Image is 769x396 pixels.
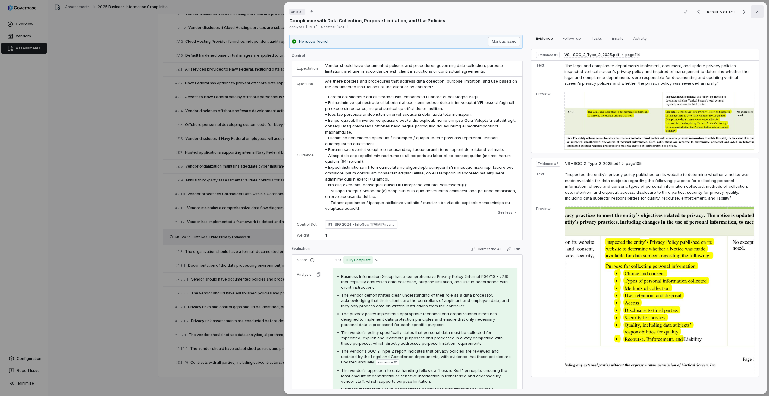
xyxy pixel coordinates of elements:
button: Previous result [692,8,705,15]
span: VS - SOC_2_Type_2_2025.pdf [565,161,620,166]
span: Vendor should have documented policies and procedures governing data collection, purpose limitati... [325,63,504,74]
span: VS - SOC_2_Type_2_2025.pdf [564,52,619,57]
span: “inspected the entity's privacy policy published on its website to determine whether a notice was... [565,172,749,200]
span: # P.5.3.1 [291,9,303,14]
button: Mark as issue [488,37,520,46]
p: Compliance with Data Collection, Purpose Limitation, and Use Policies [289,17,445,24]
p: Expectation [297,66,318,71]
p: Analysis [297,272,312,277]
img: 39b05ae38aa64daf8a95f4e264ebca1b_original.jpg_w1200.jpg [565,206,754,374]
span: The vendor demonstrates clear understanding of their role as a data processor, acknowledging that... [341,293,509,308]
span: Analyzed: [DATE] [289,25,317,29]
span: Are there policies and procedures that address data collection, purpose limitation, and use based... [325,79,518,90]
span: SIG 2024 - InfoSec TPRM Privacy Framework [335,222,394,228]
td: Preview [531,204,563,377]
p: Result 6 of 170 [707,8,736,15]
span: The privacy policy implements appropriate technical and organizational measures designed to imple... [341,311,497,327]
p: Evaluation [292,246,310,253]
span: The vendor's SOC 2 Type 2 report indicates that privacy policies are reviewed and updated by the ... [341,349,511,364]
span: Emails [609,34,626,42]
span: Evidence # 1 [378,360,397,365]
img: df922b121bcd48679f45553e09227839_original.jpg_w1200.jpg [564,92,754,151]
span: page 105 [626,161,642,166]
span: Updated: [DATE] [321,25,348,29]
p: Weight [297,233,318,238]
td: Text [531,169,563,204]
span: The vendor's approach to data handling follows a "Less is Best" principle, ensuring the least amo... [341,368,507,384]
span: Activity [631,34,649,42]
span: Follow-up [560,34,584,42]
p: Control Set [297,222,318,227]
span: 1 [325,233,328,238]
span: Evidence # 1 [538,52,558,57]
span: “the legal and compliance departments implement, document, and update privacy policies. inspected... [564,63,749,86]
button: VS - SOC_2_Type_2_2025.pdfpage105 [565,161,642,166]
p: Control [292,53,523,61]
p: Guidance [297,153,318,158]
span: The vendor's policy specifically states that personal data must be collected for "specified, expl... [341,330,503,346]
td: Preview [531,89,562,153]
button: Next result [738,8,750,15]
p: Question [297,82,318,86]
span: Evidence [534,34,555,42]
span: Fully Compliant [343,256,373,264]
p: No issue found [299,39,328,45]
td: Text [531,60,562,89]
span: Evidence # 2 [538,161,558,166]
button: VS - SOC_2_Type_2_2025.pdfpage114 [564,52,640,58]
button: Copy link [306,6,317,17]
p: - Loremi dol sitametc adi eli seddoeiusm temporincid utlabore et dol Magna Aliqu. - Enimadmin ve ... [325,94,517,212]
p: Score [297,258,325,262]
span: Tasks [589,34,604,42]
button: 4.0Fully Compliant [333,256,381,264]
span: Business Information Group has a comprehensive Privacy Policy (Internal P04Y10 - v2.9) that expli... [341,274,508,290]
button: See less [496,207,519,218]
button: Correct the AI [468,246,503,253]
button: Edit [504,245,523,253]
span: page 114 [625,52,640,57]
